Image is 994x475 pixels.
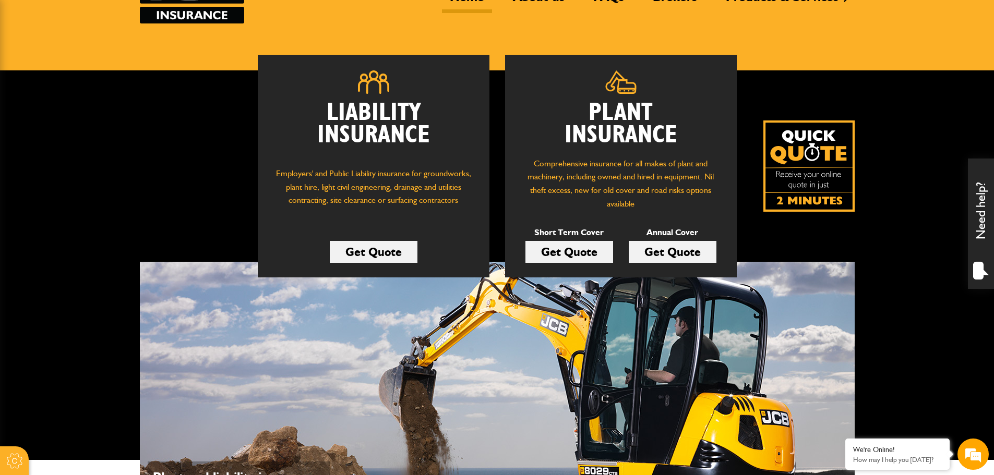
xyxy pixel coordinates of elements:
div: We're Online! [853,445,942,454]
p: Annual Cover [629,226,716,239]
a: Get your insurance quote isn just 2-minutes [763,120,855,212]
img: Quick Quote [763,120,855,212]
a: Get Quote [629,241,716,263]
p: Comprehensive insurance for all makes of plant and machinery, including owned and hired in equipm... [521,157,721,210]
p: Employers' and Public Liability insurance for groundworks, plant hire, light civil engineering, d... [273,167,474,217]
p: Short Term Cover [525,226,613,239]
p: How may I help you today? [853,456,942,464]
div: Need help? [968,159,994,289]
h2: Liability Insurance [273,102,474,157]
a: Get Quote [330,241,417,263]
h2: Plant Insurance [521,102,721,147]
a: Get Quote [525,241,613,263]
